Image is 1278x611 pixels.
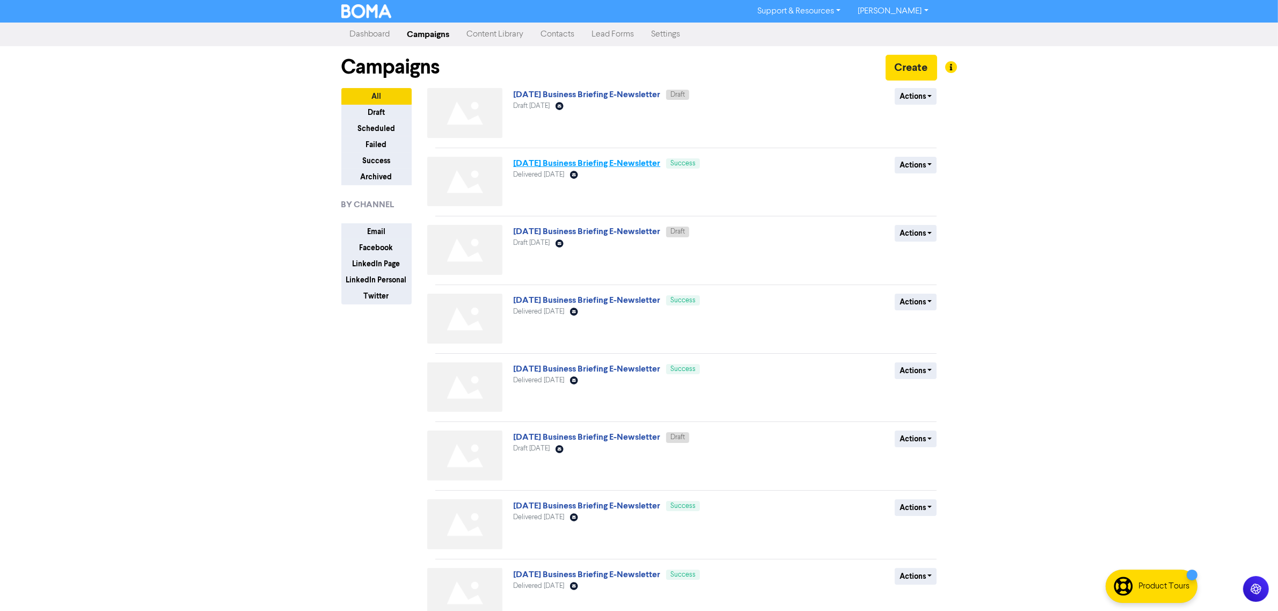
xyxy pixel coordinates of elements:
[427,294,502,344] img: Not found
[341,223,412,240] button: Email
[427,88,502,138] img: Not found
[749,3,849,20] a: Support & Resources
[895,88,937,105] button: Actions
[670,160,696,167] span: Success
[513,103,550,110] span: Draft [DATE]
[670,91,685,98] span: Draft
[670,366,696,373] span: Success
[427,431,502,481] img: Not found
[341,120,412,137] button: Scheduled
[458,24,532,45] a: Content Library
[513,308,564,315] span: Delivered [DATE]
[895,225,937,242] button: Actions
[895,362,937,379] button: Actions
[341,24,399,45] a: Dashboard
[513,583,564,590] span: Delivered [DATE]
[886,55,937,81] button: Create
[427,499,502,549] img: Not found
[513,363,660,374] a: [DATE] Business Briefing E-Newsletter
[670,228,685,235] span: Draft
[643,24,689,45] a: Settings
[341,136,412,153] button: Failed
[513,158,660,169] a: [DATE] Business Briefing E-Newsletter
[583,24,643,45] a: Lead Forms
[670,434,685,441] span: Draft
[341,198,395,211] span: BY CHANNEL
[849,3,937,20] a: [PERSON_NAME]
[895,568,937,585] button: Actions
[513,226,660,237] a: [DATE] Business Briefing E-Newsletter
[670,297,696,304] span: Success
[895,431,937,447] button: Actions
[341,288,412,304] button: Twitter
[341,104,412,121] button: Draft
[399,24,458,45] a: Campaigns
[513,377,564,384] span: Delivered [DATE]
[513,295,660,305] a: [DATE] Business Briefing E-Newsletter
[513,445,550,452] span: Draft [DATE]
[341,239,412,256] button: Facebook
[895,294,937,310] button: Actions
[513,171,564,178] span: Delivered [DATE]
[513,500,660,511] a: [DATE] Business Briefing E-Newsletter
[513,514,564,521] span: Delivered [DATE]
[1224,559,1278,611] iframe: Chat Widget
[341,152,412,169] button: Success
[513,239,550,246] span: Draft [DATE]
[341,272,412,288] button: LinkedIn Personal
[341,256,412,272] button: LinkedIn Page
[427,225,502,275] img: Not found
[341,88,412,105] button: All
[427,362,502,412] img: Not found
[513,569,660,580] a: [DATE] Business Briefing E-Newsletter
[670,571,696,578] span: Success
[341,4,392,18] img: BOMA Logo
[513,89,660,100] a: [DATE] Business Briefing E-Newsletter
[532,24,583,45] a: Contacts
[341,169,412,185] button: Archived
[670,503,696,510] span: Success
[895,499,937,516] button: Actions
[513,432,660,442] a: [DATE] Business Briefing E-Newsletter
[895,157,937,173] button: Actions
[427,157,502,207] img: Not found
[341,55,440,79] h1: Campaigns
